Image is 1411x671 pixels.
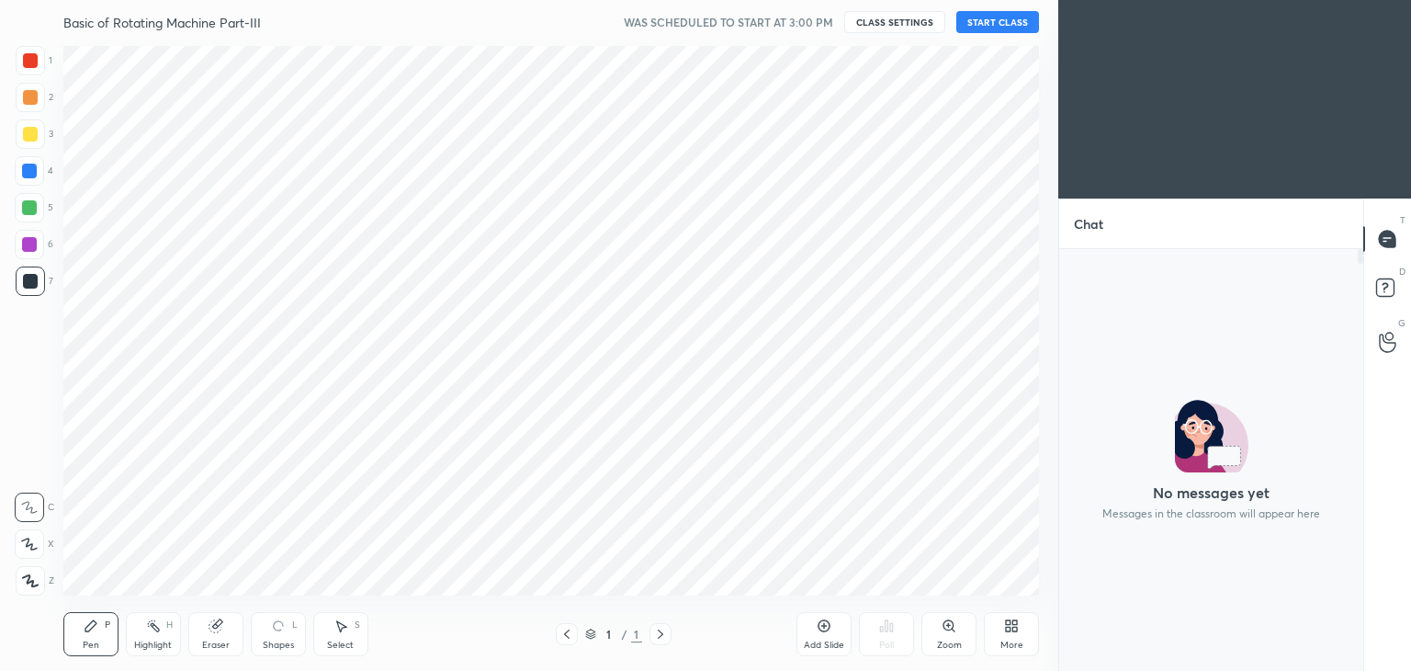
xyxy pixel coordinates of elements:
div: P [105,620,110,630]
h4: Basic of Rotating Machine Part-III [63,14,261,31]
div: Pen [83,641,99,650]
div: 1 [600,629,618,640]
p: Chat [1059,199,1118,248]
div: Zoom [937,641,962,650]
div: 5 [15,193,53,222]
div: X [15,529,54,559]
div: Shapes [263,641,294,650]
p: G [1398,316,1405,330]
div: 7 [16,267,53,296]
div: Select [327,641,354,650]
div: 4 [15,156,53,186]
div: Z [16,566,54,596]
div: Add Slide [804,641,844,650]
p: D [1399,265,1405,279]
div: Highlight [134,641,172,650]
div: C [15,493,54,522]
div: H [166,620,173,630]
div: 6 [15,230,53,259]
div: 1 [631,626,642,643]
button: START CLASS [956,11,1039,33]
div: More [1000,641,1023,650]
button: CLASS SETTINGS [844,11,945,33]
p: T [1400,213,1405,227]
h5: WAS SCHEDULED TO START AT 3:00 PM [624,14,833,30]
div: S [355,620,360,630]
div: 1 [16,46,52,75]
div: / [622,629,627,640]
div: animation [267,615,289,637]
div: L [292,620,298,630]
div: 3 [16,119,53,149]
div: 2 [16,83,53,112]
div: Eraser [202,641,230,650]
